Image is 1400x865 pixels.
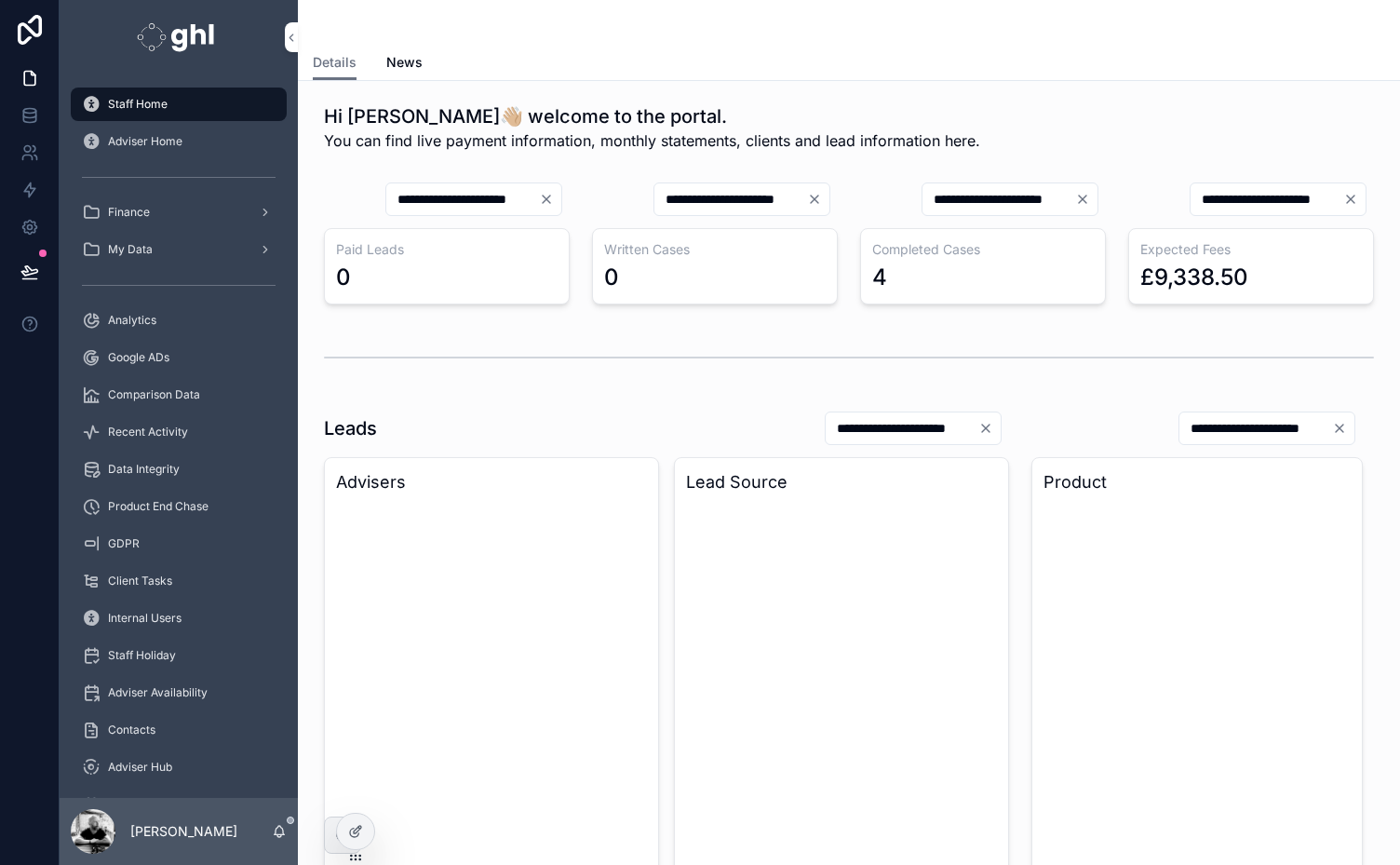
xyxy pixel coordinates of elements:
div: 0 [336,263,351,292]
a: Client Tasks [71,564,287,598]
a: Google ADs [71,341,287,374]
a: Meet The Team [71,788,287,821]
span: Details [313,53,357,72]
a: Analytics [71,304,287,337]
span: Meet The Team [108,797,191,812]
h1: Hi [PERSON_NAME]👋🏼 welcome to the portal. [324,103,980,129]
p: [PERSON_NAME] [130,822,237,841]
div: chart [1043,503,1351,860]
h3: Advisers [336,469,647,495]
h3: Product [1043,469,1351,495]
a: Adviser Availability [71,676,287,710]
span: Comparison Data [108,387,200,402]
a: Details [313,46,357,81]
div: 0 [604,263,619,292]
button: Clear [539,192,561,207]
h3: Lead Source [686,469,997,495]
h3: Paid Leads [336,240,558,259]
button: Clear [1343,192,1366,207]
h3: Expected Fees [1140,240,1362,259]
h3: Completed Cases [872,240,1094,259]
img: App logo [137,22,220,52]
a: Contacts [71,713,287,747]
span: My Data [108,242,153,257]
span: Adviser Availability [108,685,208,700]
span: Staff Holiday [108,648,176,663]
span: Staff Home [108,97,168,112]
h1: Leads [324,415,377,441]
div: £9,338.50 [1140,263,1248,292]
span: Google ADs [108,350,169,365]
a: Data Integrity [71,453,287,486]
span: Finance [108,205,150,220]
button: Clear [807,192,829,207]
span: Contacts [108,723,155,737]
button: Clear [978,421,1001,436]
button: Clear [1075,192,1097,207]
button: Clear [1332,421,1354,436]
span: Internal Users [108,611,182,626]
a: Adviser Home [71,125,287,158]
a: My Data [71,233,287,266]
a: Product End Chase [71,490,287,523]
h3: Written Cases [604,240,826,259]
a: Staff Holiday [71,639,287,672]
a: GDPR [71,527,287,561]
span: Adviser Home [108,134,182,149]
span: Analytics [108,313,156,328]
span: Product End Chase [108,499,209,514]
span: You can find live payment information, monthly statements, clients and lead information here. [324,129,980,152]
span: Data Integrity [108,462,180,477]
a: News [386,46,423,83]
div: scrollable content [60,74,298,798]
span: Recent Activity [108,425,188,439]
a: Internal Users [71,601,287,635]
a: Staff Home [71,88,287,121]
a: Adviser Hub [71,750,287,784]
span: Client Tasks [108,574,172,588]
div: 4 [872,263,887,292]
a: Recent Activity [71,415,287,449]
a: Comparison Data [71,378,287,412]
div: chart [336,503,647,860]
span: GDPR [108,536,140,551]
span: Adviser Hub [108,760,172,775]
div: chart [686,503,997,860]
span: News [386,53,423,72]
a: Finance [71,196,287,229]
